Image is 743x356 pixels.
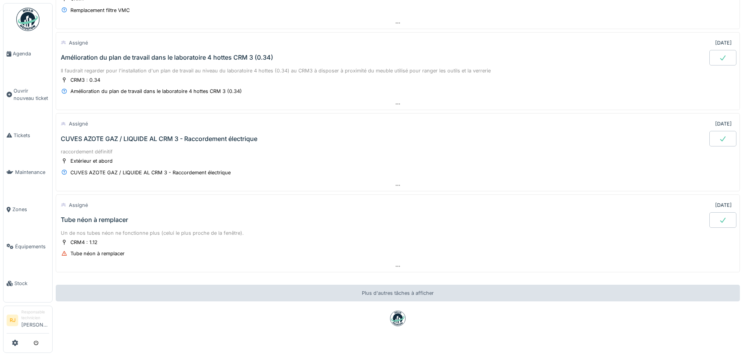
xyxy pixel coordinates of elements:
[70,7,130,14] div: Remplacement filtre VMC
[70,169,231,176] div: CUVES AZOTE GAZ / LIQUIDE AL CRM 3 - Raccordement électrique
[390,311,406,326] img: badge-BVDL4wpA.svg
[61,229,735,237] div: Un de nos tubes néon ne fonctionne plus (celui le plus proche de la fenêtre).
[3,154,52,191] a: Maintenance
[12,206,49,213] span: Zones
[69,39,88,46] div: Assigné
[3,191,52,228] a: Zones
[61,216,128,224] div: Tube néon à remplacer
[69,201,88,209] div: Assigné
[70,157,113,165] div: Extérieur et abord
[7,309,49,334] a: RJ Responsable technicien[PERSON_NAME]
[61,135,257,143] div: CUVES AZOTE GAZ / LIQUIDE AL CRM 3 - Raccordement électrique
[715,201,732,209] div: [DATE]
[61,148,735,155] div: raccordement définitif
[70,250,125,257] div: Tube néon à remplacer
[715,120,732,127] div: [DATE]
[61,67,735,74] div: Il faudrait regarder pour l'installation d'un plan de travail au niveau du laboratoire 4 hottes (...
[15,243,49,250] span: Équipements
[3,72,52,117] a: Ouvrir nouveau ticket
[70,88,242,95] div: Amélioration du plan de travail dans le laboratoire 4 hottes CRM 3 (0.34)
[3,265,52,302] a: Stock
[16,8,39,31] img: Badge_color-CXgf-gQk.svg
[69,120,88,127] div: Assigné
[70,76,100,84] div: CRM3 : 0.34
[14,87,49,102] span: Ouvrir nouveau ticket
[7,315,18,326] li: RJ
[14,280,49,287] span: Stock
[3,117,52,154] a: Tickets
[13,50,49,57] span: Agenda
[15,169,49,176] span: Maintenance
[3,35,52,72] a: Agenda
[70,239,98,246] div: CRM4 : 1.12
[61,54,273,61] div: Amélioration du plan de travail dans le laboratoire 4 hottes CRM 3 (0.34)
[715,39,732,46] div: [DATE]
[56,285,740,301] div: Plus d'autres tâches à afficher
[14,132,49,139] span: Tickets
[21,309,49,332] li: [PERSON_NAME]
[3,228,52,265] a: Équipements
[21,309,49,321] div: Responsable technicien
